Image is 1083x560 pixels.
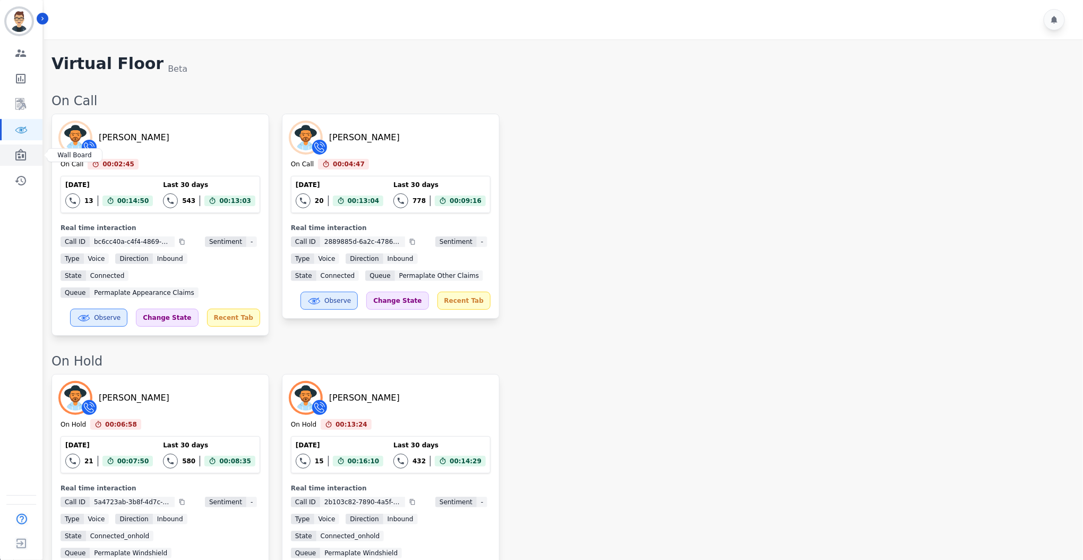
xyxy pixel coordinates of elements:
[84,514,109,524] span: voice
[6,9,32,34] img: Bordered avatar
[291,160,314,169] div: On Call
[61,484,260,493] div: Real time interaction
[163,441,255,449] div: Last 30 days
[477,497,487,507] span: -
[182,197,195,205] div: 543
[90,287,198,298] span: Permaplate Appearance Claims
[291,236,320,247] span: Call ID
[84,197,93,205] div: 13
[348,456,380,466] span: 00:16:10
[437,292,491,310] div: Recent Tab
[291,548,320,558] span: Queue
[205,497,246,507] span: Sentiment
[291,224,491,232] div: Real time interaction
[320,236,405,247] span: 2889885d-6a2c-4786-9456-b484b72902b1
[168,63,187,75] div: Beta
[477,236,487,247] span: -
[90,236,175,247] span: bc6cc40a-c4f4-4869-a14f-2a1c303c70a4
[333,159,365,169] span: 00:04:47
[336,419,367,430] span: 00:13:24
[291,420,316,430] div: On Hold
[61,548,90,558] span: Queue
[412,197,426,205] div: 778
[296,441,383,449] div: [DATE]
[99,131,169,144] div: [PERSON_NAME]
[205,236,246,247] span: Sentiment
[61,270,86,281] span: State
[314,253,340,264] span: voice
[395,270,483,281] span: Permaplate Other Claims
[366,292,428,310] div: Change State
[61,420,86,430] div: On Hold
[346,514,383,524] span: Direction
[300,292,358,310] button: Observe
[315,457,324,465] div: 15
[61,160,83,169] div: On Call
[61,383,90,413] img: Avatar
[90,497,175,507] span: 5a4723ab-3b8f-4d7c-9970-608317937e8c
[246,236,257,247] span: -
[291,497,320,507] span: Call ID
[324,296,351,305] span: Observe
[115,253,152,264] span: Direction
[105,419,137,430] span: 00:06:58
[435,236,477,247] span: Sentiment
[316,270,359,281] span: connected
[435,497,477,507] span: Sentiment
[61,287,90,298] span: Queue
[320,497,405,507] span: 2b103c82-7890-4a5f-930d-5a25f89b1214
[70,309,127,327] button: Observe
[61,253,84,264] span: Type
[219,196,251,206] span: 00:13:03
[90,548,171,558] span: Permaplate Windshield
[102,159,134,169] span: 00:02:45
[219,456,251,466] span: 00:08:35
[329,392,400,404] div: [PERSON_NAME]
[65,441,153,449] div: [DATE]
[291,383,321,413] img: Avatar
[246,497,257,507] span: -
[61,514,84,524] span: Type
[207,309,260,327] div: Recent Tab
[316,531,384,541] span: connected_onhold
[51,54,164,75] h1: Virtual Floor
[153,514,187,524] span: inbound
[383,514,418,524] span: inbound
[136,309,198,327] div: Change State
[61,236,90,247] span: Call ID
[115,514,152,524] span: Direction
[291,270,316,281] span: State
[94,313,121,322] span: Observe
[61,224,260,232] div: Real time interaction
[450,456,482,466] span: 00:14:29
[291,514,314,524] span: Type
[117,456,149,466] span: 00:07:50
[65,181,153,189] div: [DATE]
[412,457,426,465] div: 432
[450,196,482,206] span: 00:09:16
[51,353,1072,370] div: On Hold
[346,253,383,264] span: Direction
[51,92,1072,109] div: On Call
[84,457,93,465] div: 21
[348,196,380,206] span: 00:13:04
[117,196,149,206] span: 00:14:50
[61,497,90,507] span: Call ID
[296,181,383,189] div: [DATE]
[393,181,486,189] div: Last 30 days
[86,531,153,541] span: connected_onhold
[291,484,491,493] div: Real time interaction
[291,253,314,264] span: Type
[291,123,321,152] img: Avatar
[320,548,402,558] span: Permaplate Windshield
[182,457,195,465] div: 580
[99,392,169,404] div: [PERSON_NAME]
[365,270,394,281] span: Queue
[383,253,418,264] span: inbound
[393,441,486,449] div: Last 30 days
[84,253,109,264] span: voice
[153,253,187,264] span: inbound
[291,531,316,541] span: State
[61,123,90,152] img: Avatar
[86,270,129,281] span: connected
